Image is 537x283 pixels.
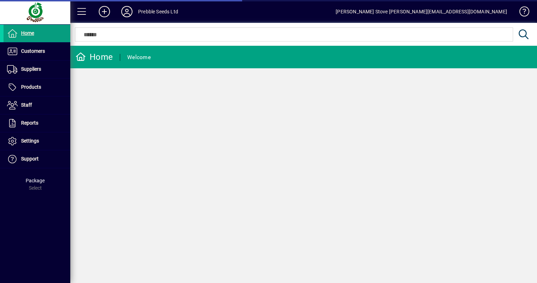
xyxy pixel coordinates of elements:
[4,150,70,168] a: Support
[21,156,39,162] span: Support
[21,120,38,126] span: Reports
[21,48,45,54] span: Customers
[4,114,70,132] a: Reports
[26,178,45,183] span: Package
[127,52,151,63] div: Welcome
[4,61,70,78] a: Suppliers
[21,102,32,108] span: Staff
[116,5,138,18] button: Profile
[4,78,70,96] a: Products
[4,96,70,114] a: Staff
[4,43,70,60] a: Customers
[21,84,41,90] span: Products
[138,6,178,17] div: Prebble Seeds Ltd
[21,138,39,144] span: Settings
[76,51,113,63] div: Home
[21,66,41,72] span: Suppliers
[4,132,70,150] a: Settings
[336,6,507,17] div: [PERSON_NAME] Stove [PERSON_NAME][EMAIL_ADDRESS][DOMAIN_NAME]
[21,30,34,36] span: Home
[514,1,528,24] a: Knowledge Base
[93,5,116,18] button: Add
